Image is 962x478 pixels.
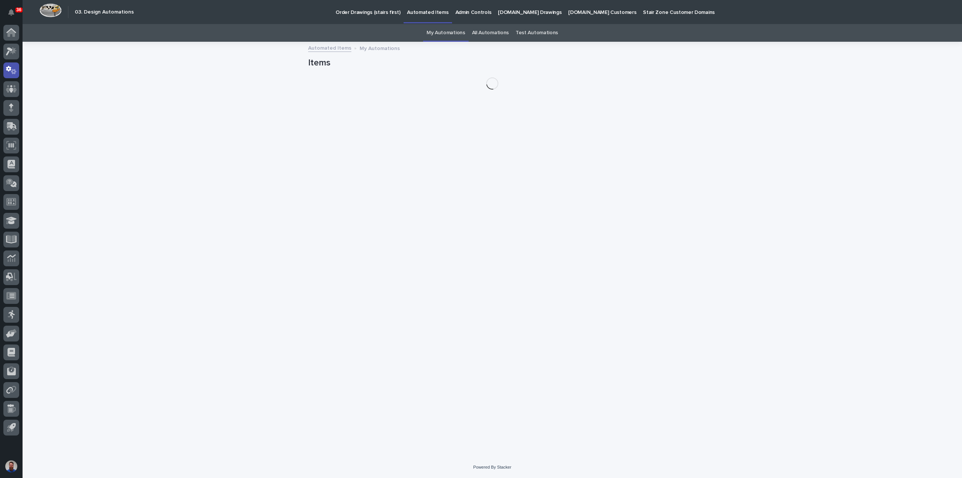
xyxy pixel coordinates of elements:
a: Test Automations [516,24,558,42]
button: users-avatar [3,458,19,474]
p: 36 [17,7,21,12]
a: Automated Items [308,43,351,52]
a: All Automations [472,24,509,42]
p: My Automations [360,44,400,52]
div: Notifications36 [9,9,19,21]
img: Workspace Logo [39,3,62,17]
h1: Items [308,58,676,68]
button: Notifications [3,5,19,20]
a: My Automations [427,24,465,42]
a: Powered By Stacker [473,465,511,469]
h2: 03. Design Automations [75,9,134,15]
